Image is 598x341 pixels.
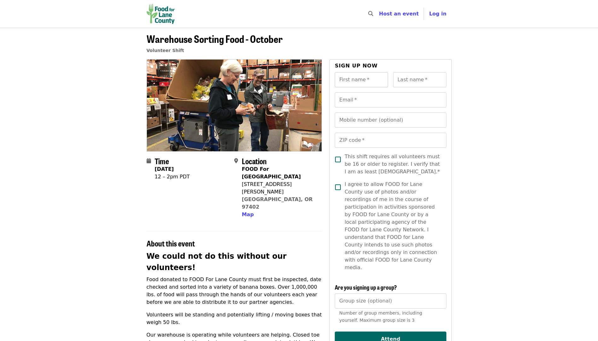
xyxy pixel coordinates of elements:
[424,8,451,20] button: Log in
[147,238,195,249] span: About this event
[147,31,283,46] span: Warehouse Sorting Food - October
[429,11,446,17] span: Log in
[155,173,190,181] div: 12 – 2pm PDT
[345,153,441,176] span: This shift requires all volunteers must be 16 or older to register. I verify that I am as least [...
[335,63,378,69] span: Sign up now
[377,6,382,21] input: Search
[242,155,267,166] span: Location
[234,158,238,164] i: map-marker-alt icon
[368,11,373,17] i: search icon
[345,181,441,271] span: I agree to allow FOOD for Lane County use of photos and/or recordings of me in the course of part...
[242,211,254,218] button: Map
[155,166,174,172] strong: [DATE]
[242,181,317,196] div: [STREET_ADDRESS][PERSON_NAME]
[242,196,313,210] a: [GEOGRAPHIC_DATA], OR 97402
[147,60,322,151] img: Warehouse Sorting Food - October organized by Food for Lane County
[147,4,175,24] img: Food for Lane County - Home
[242,166,301,180] strong: FOOD For [GEOGRAPHIC_DATA]
[155,155,169,166] span: Time
[335,283,397,291] span: Are you signing up a group?
[339,310,422,323] span: Number of group members, including yourself. Maximum group size is 3
[147,276,322,306] p: Food donated to FOOD For Lane County must first be inspected, date checked and sorted into a vari...
[147,48,184,53] a: Volunteer Shift
[335,293,446,309] input: [object Object]
[147,251,322,273] h2: We could not do this without our volunteers!
[335,92,446,107] input: Email
[335,133,446,148] input: ZIP code
[393,72,446,87] input: Last name
[379,11,419,17] a: Host an event
[242,211,254,217] span: Map
[147,158,151,164] i: calendar icon
[147,311,322,326] p: Volunteers will be standing and potentially lifting / moving boxes that weigh 50 lbs.
[335,72,388,87] input: First name
[335,113,446,128] input: Mobile number (optional)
